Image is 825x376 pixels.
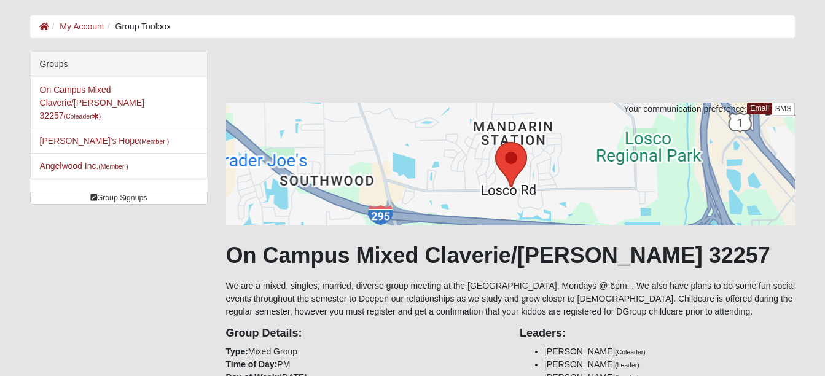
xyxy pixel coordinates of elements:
a: Angelwood Inc.(Member ) [40,161,128,171]
span: Your communication preference: [624,104,747,114]
li: [PERSON_NAME] [544,358,795,371]
small: (Member ) [98,163,128,170]
strong: Time of Day: [226,359,278,369]
h4: Leaders: [520,327,795,340]
small: (Coleader ) [64,112,101,120]
h1: On Campus Mixed Claverie/[PERSON_NAME] 32257 [226,242,796,268]
a: SMS [772,103,796,116]
a: Email [747,103,772,114]
a: Group Signups [30,192,208,205]
a: [PERSON_NAME]'s Hope(Member ) [40,136,170,146]
h4: Group Details: [226,327,501,340]
div: Groups [31,52,207,77]
small: (Member ) [139,138,169,145]
a: My Account [60,22,104,31]
li: [PERSON_NAME] [544,345,795,358]
strong: Type: [226,347,248,356]
a: On Campus Mixed Claverie/[PERSON_NAME] 32257(Coleader) [40,85,144,120]
li: Group Toolbox [104,20,171,33]
small: (Coleader) [615,348,646,356]
small: (Leader) [615,361,639,369]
